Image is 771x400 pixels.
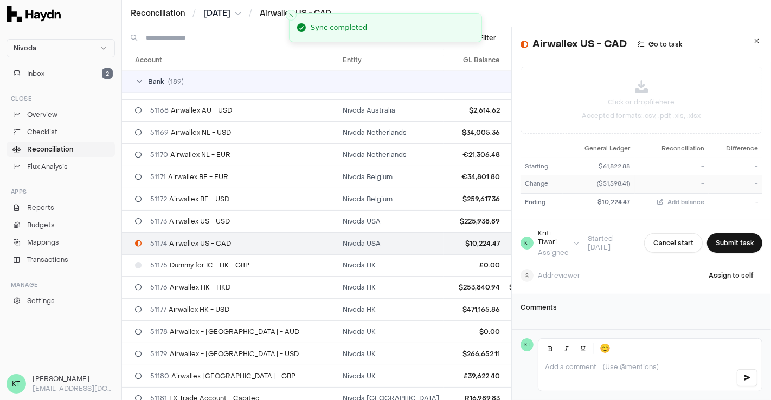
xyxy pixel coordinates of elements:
[7,90,115,107] div: Close
[444,166,504,188] td: €34,801.80
[338,99,444,121] td: Nivoda Australia
[538,271,580,280] span: Add reviewer
[338,320,444,343] td: Nivoda UK
[7,293,115,309] a: Settings
[538,248,569,257] div: Assignee
[27,238,59,247] span: Mappings
[755,162,758,171] span: -
[150,372,295,381] span: Airwallex [GEOGRAPHIC_DATA] - GBP
[338,298,444,320] td: Nivoda HK
[7,39,115,57] button: Nivoda
[521,303,762,312] h3: Comments
[7,200,115,215] a: Reports
[582,112,701,120] p: Accepted formats: .csv, .pdf, .xls, .xlsx
[567,180,630,189] div: ($51,598.41)
[600,342,611,355] span: 😊
[7,276,115,293] div: Manage
[567,162,630,172] div: $61,822.88
[444,99,504,121] td: $2,614.62
[543,341,558,356] button: Bold (Ctrl+B)
[7,66,115,81] button: Inbox2
[150,261,168,270] span: 51175
[667,198,704,206] span: Add balance
[150,350,168,358] span: 51179
[509,283,550,292] span: $253,840.94
[150,150,168,159] span: 51170
[521,269,580,282] button: Addreviewer
[631,36,689,53] a: Go to task
[150,327,299,336] span: Airwallex - [GEOGRAPHIC_DATA] - AUD
[150,239,231,248] span: Airwallex US - CAD
[338,276,444,298] td: Nivoda HK
[700,266,762,285] button: Assign to self
[444,121,504,143] td: $34,005.36
[168,77,184,86] span: ( 189 )
[150,150,230,159] span: Airwallex NL - EUR
[311,22,367,33] div: Sync completed
[150,173,166,181] span: 51171
[7,159,115,174] a: Flux Analysis
[260,8,331,19] a: Airwallex US - CAD
[597,341,613,356] button: 😊
[150,128,231,137] span: Airwallex NL - USD
[338,188,444,210] td: Nivoda Belgium
[286,10,297,21] button: Close toast
[521,36,689,53] div: Airwallex US - CAD
[521,229,579,257] button: KTKriti TiwariAssignee
[190,8,198,18] span: /
[563,140,634,158] th: General Ledger
[338,232,444,254] td: Nivoda USA
[150,195,167,204] span: 51172
[7,142,115,157] a: Reconciliation
[338,166,444,188] td: Nivoda Belgium
[148,77,164,86] span: Bank
[7,218,115,233] a: Budgets
[444,320,504,343] td: $0.00
[131,8,331,19] nav: breadcrumb
[755,180,758,188] span: -
[444,143,504,166] td: €21,306.48
[150,173,228,181] span: Airwallex BE - EUR
[27,127,57,137] span: Checklist
[260,8,331,18] a: Airwallex US - CAD
[33,384,115,394] p: [EMAIL_ADDRESS][DOMAIN_NAME]
[150,327,168,336] span: 51178
[150,305,229,314] span: Airwallex HK - USD
[27,110,57,120] span: Overview
[203,8,230,19] span: [DATE]
[338,49,444,71] th: Entity
[150,106,169,115] span: 51168
[580,234,640,252] span: Started [DATE]
[7,183,115,200] div: Apps
[521,175,563,193] td: Change
[444,188,504,210] td: $259,617.36
[444,298,504,320] td: $471,165.86
[27,69,44,78] span: Inbox
[27,255,68,265] span: Transactions
[33,374,115,384] h3: [PERSON_NAME]
[338,365,444,387] td: Nivoda UK
[521,338,534,351] span: KT
[247,8,254,18] span: /
[657,198,704,207] button: Add balance
[755,198,758,206] span: -
[150,128,169,137] span: 51169
[444,365,504,387] td: £39,622.40
[444,210,504,232] td: $225,938.89
[14,44,36,53] span: Nivoda
[521,158,563,175] td: Starting
[608,97,675,107] p: Click or drop file here
[338,210,444,232] td: Nivoda USA
[701,162,704,171] span: -
[150,106,232,115] span: Airwallex AU - USD
[150,305,166,314] span: 51177
[7,374,26,394] span: KT
[559,341,574,356] button: Italic (Ctrl+I)
[150,350,299,358] span: Airwallex - [GEOGRAPHIC_DATA] - USD
[150,372,169,381] span: 51180
[150,217,167,226] span: 51173
[150,195,229,204] span: Airwallex BE - USD
[709,140,762,158] th: Difference
[203,8,241,19] button: [DATE]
